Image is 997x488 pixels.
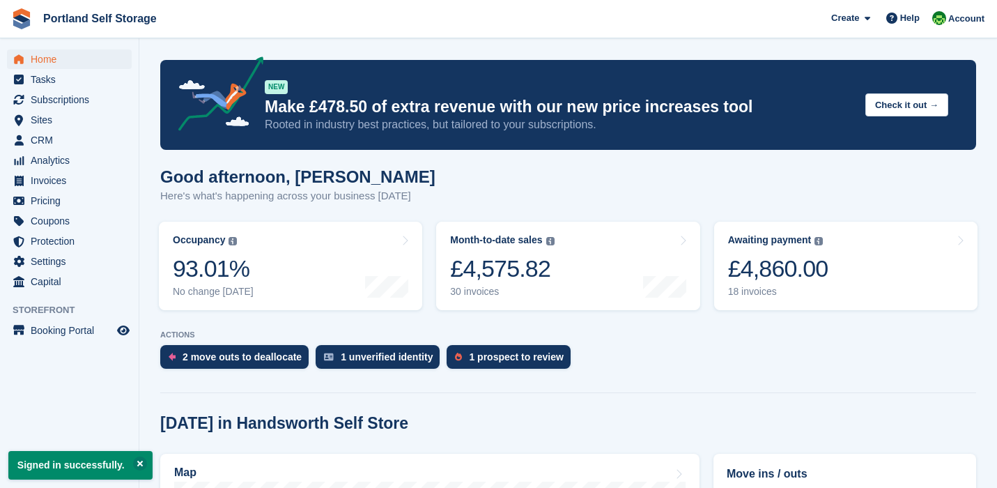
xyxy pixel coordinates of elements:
span: Subscriptions [31,90,114,109]
p: Signed in successfully. [8,451,153,480]
span: Help [900,11,920,25]
p: Rooted in industry best practices, but tailored to your subscriptions. [265,117,854,132]
a: 1 unverified identity [316,345,447,376]
div: £4,575.82 [450,254,554,283]
div: 1 prospect to review [469,351,563,363]
a: menu [7,70,132,89]
span: Invoices [31,171,114,190]
span: Protection [31,231,114,251]
span: Tasks [31,70,114,89]
a: menu [7,321,132,340]
a: menu [7,151,132,170]
p: ACTIONS [160,330,976,340]
span: Settings [31,252,114,271]
button: Check it out → [865,93,948,116]
a: Occupancy 93.01% No change [DATE] [159,222,422,310]
span: Home [31,49,114,69]
img: Ryan Stevens [932,11,946,25]
a: Portland Self Storage [38,7,162,30]
span: Account [948,12,984,26]
a: Preview store [115,322,132,339]
h2: Move ins / outs [727,466,963,482]
img: icon-info-grey-7440780725fd019a000dd9b08b2336e03edf1995a4989e88bcd33f0948082b44.svg [229,237,237,245]
span: Sites [31,110,114,130]
a: Month-to-date sales £4,575.82 30 invoices [436,222,700,310]
div: £4,860.00 [728,254,828,283]
img: stora-icon-8386f47178a22dfd0bd8f6a31ec36ba5ce8667c1dd55bd0f319d3a0aa187defe.svg [11,8,32,29]
div: 2 move outs to deallocate [183,351,302,363]
div: Awaiting payment [728,234,812,246]
img: verify_identity-adf6edd0f0f0b5bbfe63781bf79b02c33cf7c696d77639b501bdc392416b5a36.svg [324,353,334,361]
span: Booking Portal [31,321,114,340]
span: Create [831,11,859,25]
a: menu [7,49,132,69]
h1: Good afternoon, [PERSON_NAME] [160,167,435,186]
span: Analytics [31,151,114,170]
span: Capital [31,272,114,291]
img: icon-info-grey-7440780725fd019a000dd9b08b2336e03edf1995a4989e88bcd33f0948082b44.svg [546,237,555,245]
img: price-adjustments-announcement-icon-8257ccfd72463d97f412b2fc003d46551f7dbcb40ab6d574587a9cd5c0d94... [167,56,264,136]
a: menu [7,231,132,251]
a: Awaiting payment £4,860.00 18 invoices [714,222,977,310]
a: menu [7,130,132,150]
span: Pricing [31,191,114,211]
a: menu [7,191,132,211]
a: 2 move outs to deallocate [160,345,316,376]
img: move_outs_to_deallocate_icon-f764333ba52eb49d3ac5e1228854f67142a1ed5810a6f6cc68b1a99e826820c5.svg [169,353,176,361]
div: 93.01% [173,254,254,283]
div: NEW [265,80,288,94]
span: Coupons [31,211,114,231]
div: Occupancy [173,234,225,246]
span: CRM [31,130,114,150]
a: menu [7,110,132,130]
div: 1 unverified identity [341,351,433,363]
h2: Map [174,466,196,479]
a: menu [7,171,132,190]
a: 1 prospect to review [447,345,577,376]
p: Make £478.50 of extra revenue with our new price increases tool [265,97,854,117]
img: prospect-51fa495bee0391a8d652442698ab0144808aea92771e9ea1ae160a38d050c398.svg [455,353,462,361]
div: No change [DATE] [173,286,254,298]
div: 18 invoices [728,286,828,298]
a: menu [7,90,132,109]
a: menu [7,272,132,291]
span: Storefront [13,303,139,317]
h2: [DATE] in Handsworth Self Store [160,414,408,433]
a: menu [7,252,132,271]
a: menu [7,211,132,231]
div: Month-to-date sales [450,234,542,246]
div: 30 invoices [450,286,554,298]
img: icon-info-grey-7440780725fd019a000dd9b08b2336e03edf1995a4989e88bcd33f0948082b44.svg [814,237,823,245]
p: Here's what's happening across your business [DATE] [160,188,435,204]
